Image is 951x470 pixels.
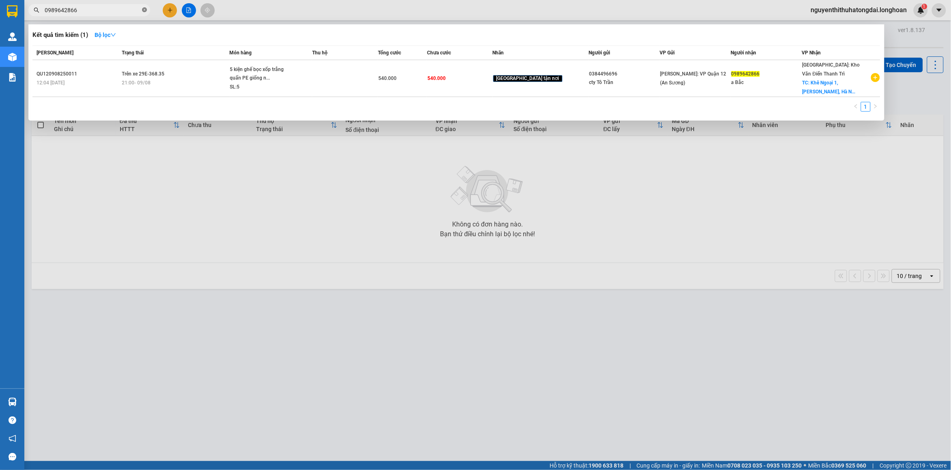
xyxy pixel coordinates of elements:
[37,50,73,56] span: [PERSON_NAME]
[37,70,119,78] div: QU120908250011
[731,50,757,56] span: Người nhận
[871,102,880,112] li: Next Page
[142,6,147,14] span: close-circle
[95,32,116,38] strong: Bộ lọc
[851,102,861,112] button: left
[8,53,17,61] img: warehouse-icon
[230,83,291,92] div: SL: 5
[851,102,861,112] li: Previous Page
[8,32,17,41] img: warehouse-icon
[312,50,328,56] span: Thu hộ
[731,78,802,87] div: a Bắc
[493,50,504,56] span: Nhãn
[802,62,860,77] span: [GEOGRAPHIC_DATA]: Kho Văn Điển Thanh Trì
[7,5,17,17] img: logo-vxr
[37,80,65,86] span: 12:04 [DATE]
[34,7,39,13] span: search
[427,50,451,56] span: Chưa cước
[660,71,727,86] span: [PERSON_NAME]: VP Quận 12 (An Sương)
[660,50,675,56] span: VP Gửi
[230,65,291,83] div: 5 kiện ghế bọc xốp trắng quấn PE giống n...
[589,70,660,78] div: 0384496696
[9,453,16,461] span: message
[122,50,144,56] span: Trạng thái
[731,71,760,77] span: 0989642866
[122,71,164,77] span: Trên xe 29E-368.35
[802,50,821,56] span: VP Nhận
[45,6,140,15] input: Tìm tên, số ĐT hoặc mã đơn
[871,73,880,82] span: plus-circle
[802,80,856,95] span: TC: Khê Ngoại 1, [PERSON_NAME], Hà N...
[229,50,252,56] span: Món hàng
[88,28,123,41] button: Bộ lọcdown
[871,102,880,112] button: right
[427,75,446,81] span: 540.000
[9,435,16,442] span: notification
[32,31,88,39] h3: Kết quả tìm kiếm ( 1 )
[110,32,116,38] span: down
[378,75,397,81] span: 540.000
[9,416,16,424] span: question-circle
[122,80,151,86] span: 21:00 - 09/08
[854,104,858,109] span: left
[873,104,878,109] span: right
[589,50,610,56] span: Người gửi
[861,102,871,112] li: 1
[589,78,660,87] div: cty Tô Trần
[493,75,563,82] span: [GEOGRAPHIC_DATA] tận nơi
[861,102,870,111] a: 1
[8,398,17,406] img: warehouse-icon
[378,50,401,56] span: Tổng cước
[142,7,147,12] span: close-circle
[8,73,17,82] img: solution-icon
